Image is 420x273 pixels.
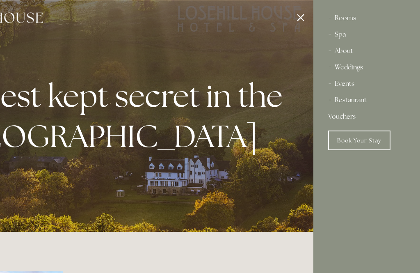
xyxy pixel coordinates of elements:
[328,10,405,26] div: Rooms
[328,59,405,76] div: Weddings
[328,26,405,43] div: Spa
[328,108,405,125] a: Vouchers
[328,43,405,59] div: About
[328,131,390,150] a: Book Your Stay
[328,92,405,108] div: Restaurant
[328,76,405,92] div: Events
